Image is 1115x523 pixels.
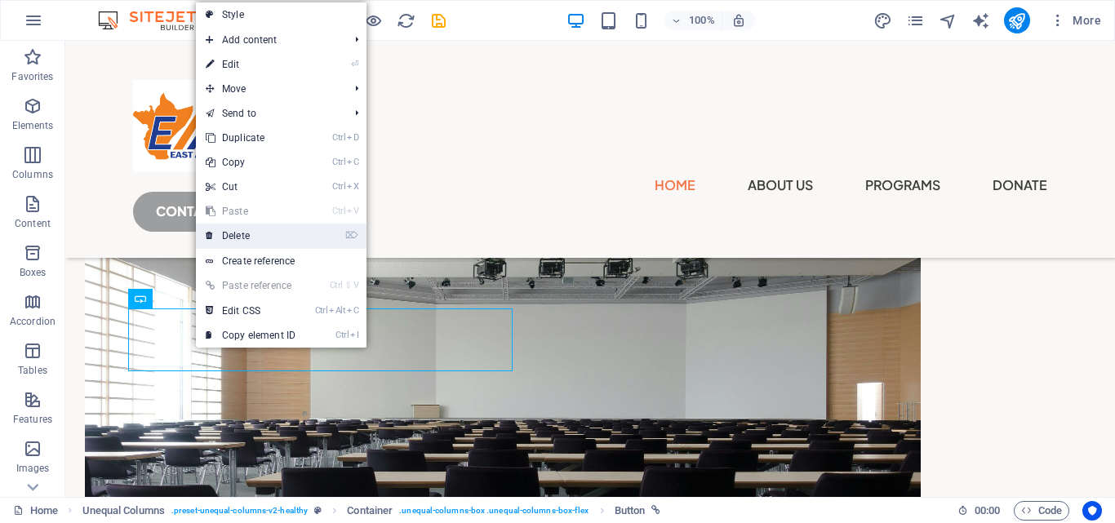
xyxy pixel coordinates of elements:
[971,11,991,30] button: text_generator
[971,11,990,30] i: AI Writer
[94,11,216,30] img: Editor Logo
[15,217,51,230] p: Content
[906,11,926,30] button: pages
[986,504,988,516] span: :
[351,59,358,69] i: ⏎
[335,330,349,340] i: Ctrl
[429,11,448,30] button: save
[1082,501,1102,521] button: Usercentrics
[18,364,47,377] p: Tables
[731,13,746,28] i: On resize automatically adjust zoom level to fit chosen device.
[330,280,343,290] i: Ctrl
[332,132,345,143] i: Ctrl
[1014,501,1069,521] button: Code
[332,157,345,167] i: Ctrl
[873,11,892,30] i: Design (Ctrl+Alt+Y)
[12,168,53,181] p: Columns
[1043,7,1108,33] button: More
[196,273,305,298] a: Ctrl⇧VPaste reference
[10,315,56,328] p: Accordion
[196,52,305,77] a: ⏎Edit
[347,501,393,521] span: Click to select. Double-click to edit
[975,501,1000,521] span: 00 00
[196,28,342,52] span: Add content
[332,181,345,192] i: Ctrl
[939,11,957,30] i: Navigator
[13,413,52,426] p: Features
[329,305,345,316] i: Alt
[196,126,305,150] a: CtrlDDuplicate
[664,11,722,30] button: 100%
[332,206,345,216] i: Ctrl
[82,501,661,521] nav: breadcrumb
[347,206,358,216] i: V
[314,506,322,515] i: This element is a customizable preset
[196,299,305,323] a: CtrlAltCEdit CSS
[1007,11,1026,30] i: Publish
[353,280,358,290] i: V
[957,501,1001,521] h6: Session time
[399,501,589,521] span: . unequal-columns-box .unequal-columns-box-flex
[196,2,366,27] a: Style
[196,199,305,224] a: CtrlVPaste
[196,101,342,126] a: Send to
[347,132,358,143] i: D
[651,506,660,515] i: This element is linked
[615,501,646,521] span: Click to select. Double-click to edit
[429,11,448,30] i: Save (Ctrl+S)
[12,119,54,132] p: Elements
[689,11,715,30] h6: 100%
[1004,7,1030,33] button: publish
[11,70,53,83] p: Favorites
[196,323,305,348] a: CtrlICopy element ID
[82,501,165,521] span: Click to select. Double-click to edit
[396,11,415,30] button: reload
[13,501,58,521] a: Click to cancel selection. Double-click to open Pages
[196,224,305,248] a: ⌦Delete
[315,305,328,316] i: Ctrl
[347,181,358,192] i: X
[1021,501,1062,521] span: Code
[939,11,958,30] button: navigator
[16,462,50,475] p: Images
[20,266,47,279] p: Boxes
[345,230,358,241] i: ⌦
[196,150,305,175] a: CtrlCCopy
[344,280,352,290] i: ⇧
[350,330,358,340] i: I
[1050,12,1101,29] span: More
[196,175,305,199] a: CtrlXCut
[906,11,925,30] i: Pages (Ctrl+Alt+S)
[873,11,893,30] button: design
[347,157,358,167] i: C
[196,249,366,273] a: Create reference
[171,501,308,521] span: . preset-unequal-columns-v2-healthy
[347,305,358,316] i: C
[196,77,342,101] span: Move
